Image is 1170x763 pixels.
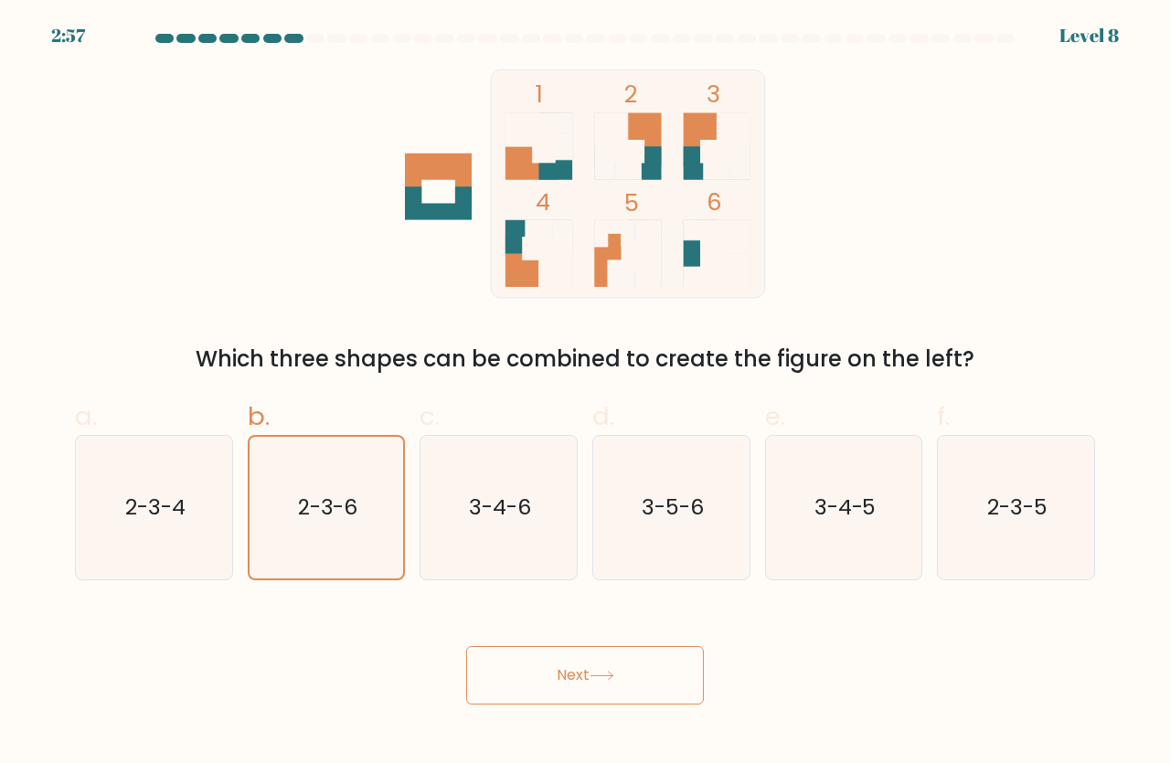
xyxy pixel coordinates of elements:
[469,492,531,522] text: 3-4-6
[624,186,639,219] tspan: 5
[51,22,85,49] div: 2:57
[624,78,637,111] tspan: 2
[814,492,877,522] text: 3-4-5
[420,398,440,434] span: c.
[765,398,785,434] span: e.
[1059,22,1119,49] div: Level 8
[536,78,543,111] tspan: 1
[466,646,704,705] button: Next
[75,398,97,434] span: a.
[987,492,1048,522] text: 2-3-5
[592,398,614,434] span: d.
[86,343,1084,376] div: Which three shapes can be combined to create the figure on the left?
[248,398,270,434] span: b.
[937,398,950,434] span: f.
[642,492,704,522] text: 3-5-6
[707,185,722,218] tspan: 6
[707,78,720,111] tspan: 3
[125,492,186,522] text: 2-3-4
[536,185,550,218] tspan: 4
[298,493,358,522] text: 2-3-6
